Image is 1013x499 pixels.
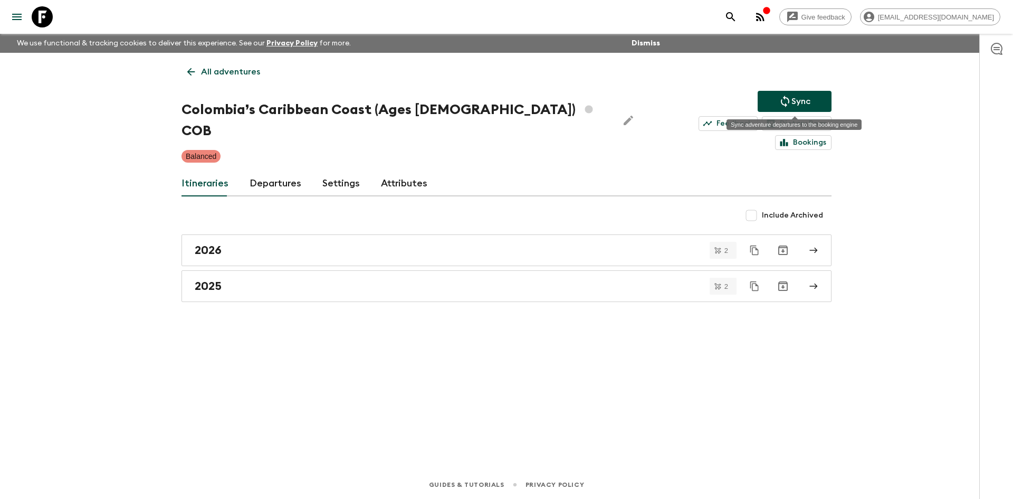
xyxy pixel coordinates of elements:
[6,6,27,27] button: menu
[775,135,832,150] a: Bookings
[758,91,832,112] button: Sync adventure departures to the booking engine
[772,240,794,261] button: Archive
[201,65,260,78] p: All adventures
[181,171,228,196] a: Itineraries
[186,151,216,162] p: Balanced
[13,34,355,53] p: We use functional & tracking cookies to deliver this experience. See our for more.
[872,13,1000,21] span: [EMAIL_ADDRESS][DOMAIN_NAME]
[629,36,663,51] button: Dismiss
[720,6,741,27] button: search adventures
[618,99,639,142] button: Edit Adventure Title
[266,40,318,47] a: Privacy Policy
[181,99,609,142] h1: Colombia’s Caribbean Coast (Ages [DEMOGRAPHIC_DATA]) COB
[195,279,222,293] h2: 2025
[525,479,584,491] a: Privacy Policy
[727,119,862,130] div: Sync adventure departures to the booking engine
[779,8,852,25] a: Give feedback
[250,171,301,196] a: Departures
[718,283,734,290] span: 2
[718,247,734,254] span: 2
[381,171,427,196] a: Attributes
[745,241,764,260] button: Duplicate
[181,61,266,82] a: All adventures
[181,270,832,302] a: 2025
[745,277,764,296] button: Duplicate
[762,210,823,221] span: Include Archived
[791,95,810,108] p: Sync
[860,8,1000,25] div: [EMAIL_ADDRESS][DOMAIN_NAME]
[181,234,832,266] a: 2026
[195,243,222,257] h2: 2026
[699,116,758,131] a: Feedback
[796,13,851,21] span: Give feedback
[322,171,360,196] a: Settings
[429,479,504,491] a: Guides & Tutorials
[772,276,794,297] button: Archive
